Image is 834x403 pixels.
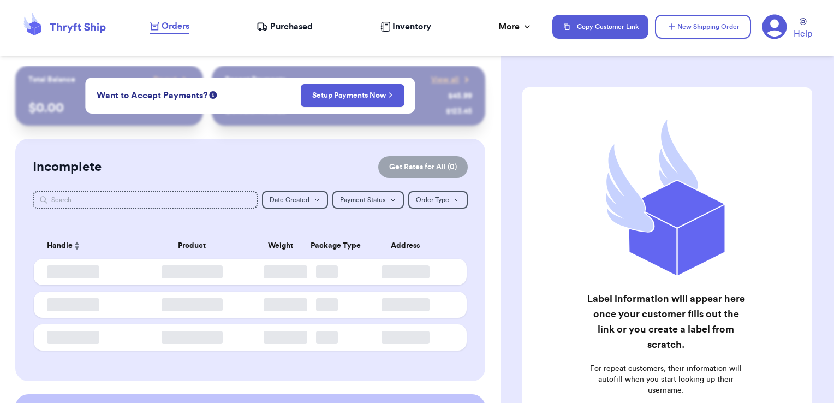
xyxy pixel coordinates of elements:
[33,158,102,176] h2: Incomplete
[312,90,392,101] a: Setup Payments Now
[408,191,468,209] button: Order Type
[262,191,328,209] button: Date Created
[332,191,404,209] button: Payment Status
[655,15,751,39] button: New Shipping Order
[304,233,350,259] th: Package Type
[431,74,459,85] span: View all
[392,20,431,33] span: Inventory
[794,18,812,40] a: Help
[301,84,404,107] button: Setup Payments Now
[340,197,385,203] span: Payment Status
[162,20,189,33] span: Orders
[380,20,431,33] a: Inventory
[28,99,190,117] p: $ 0.00
[47,240,73,252] span: Handle
[153,74,177,85] span: Payout
[498,20,533,33] div: More
[225,74,285,85] p: Recent Payments
[431,74,472,85] a: View all
[448,91,472,102] div: $ 45.99
[257,20,313,33] a: Purchased
[97,89,207,102] span: Want to Accept Payments?
[270,20,313,33] span: Purchased
[585,291,747,352] h2: Label information will appear here once your customer fills out the link or you create a label fr...
[127,233,257,259] th: Product
[416,197,449,203] span: Order Type
[150,20,189,34] a: Orders
[153,74,190,85] a: Payout
[33,191,258,209] input: Search
[73,239,81,252] button: Sort ascending
[350,233,467,259] th: Address
[378,156,468,178] button: Get Rates for All (0)
[270,197,309,203] span: Date Created
[446,106,472,117] div: $ 123.45
[257,233,303,259] th: Weight
[552,15,648,39] button: Copy Customer Link
[28,74,75,85] p: Total Balance
[794,27,812,40] span: Help
[585,363,747,396] p: For repeat customers, their information will autofill when you start looking up their username.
